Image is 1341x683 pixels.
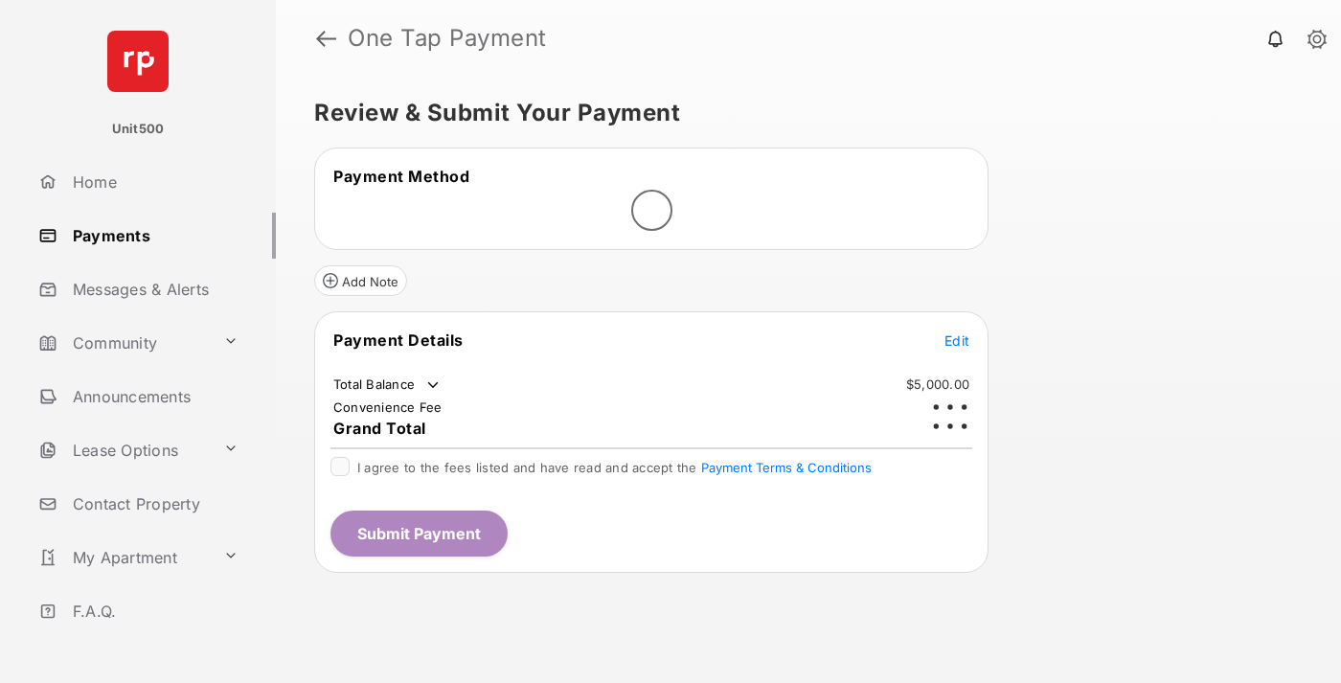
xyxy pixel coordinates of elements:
[31,535,216,581] a: My Apartment
[31,481,276,527] a: Contact Property
[31,320,216,366] a: Community
[314,102,1287,125] h5: Review & Submit Your Payment
[31,159,276,205] a: Home
[333,419,426,438] span: Grand Total
[701,460,872,475] button: I agree to the fees listed and have read and accept the
[333,330,464,350] span: Payment Details
[31,266,276,312] a: Messages & Alerts
[330,511,508,557] button: Submit Payment
[31,588,276,634] a: F.A.Q.
[332,398,443,416] td: Convenience Fee
[31,213,276,259] a: Payments
[31,374,276,420] a: Announcements
[333,167,469,186] span: Payment Method
[112,120,165,139] p: Unit500
[348,27,547,50] strong: One Tap Payment
[905,376,970,393] td: $5,000.00
[107,31,169,92] img: svg+xml;base64,PHN2ZyB4bWxucz0iaHR0cDovL3d3dy53My5vcmcvMjAwMC9zdmciIHdpZHRoPSI2NCIgaGVpZ2h0PSI2NC...
[314,265,407,296] button: Add Note
[332,376,443,395] td: Total Balance
[944,330,969,350] button: Edit
[31,427,216,473] a: Lease Options
[357,460,872,475] span: I agree to the fees listed and have read and accept the
[944,332,969,349] span: Edit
